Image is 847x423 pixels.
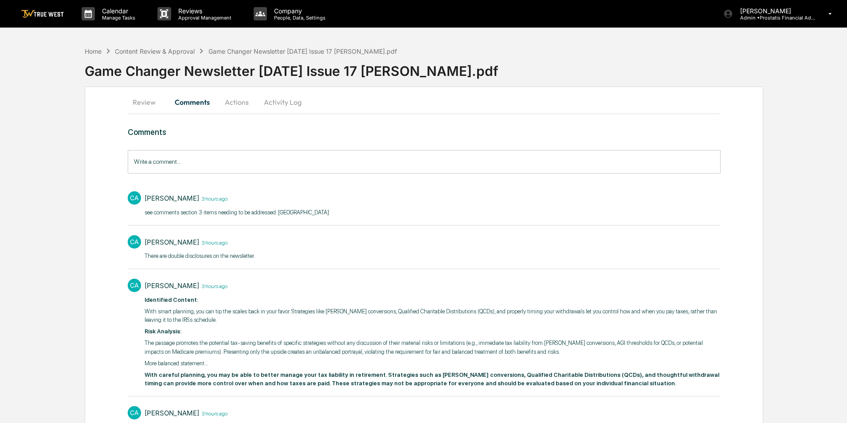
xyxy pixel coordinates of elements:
button: Activity Log [257,91,309,113]
button: Comments [168,91,217,113]
p: Approval Management [171,15,236,21]
div: secondary tabs example [128,91,721,113]
img: logo [21,10,64,18]
div: Home [85,47,102,55]
strong: Identified Content: [145,296,198,303]
div: CA [128,235,141,249]
button: Review [128,91,168,113]
time: Thursday, September 18, 2025 at 12:01:37 PM EDT [199,409,227,417]
div: [PERSON_NAME] [145,281,199,290]
strong: Risk Analysis: [145,328,181,335]
time: Thursday, September 18, 2025 at 12:04:11 PM EDT [199,282,227,289]
p: More balanced statement... [145,359,721,368]
p: Admin • Prostatis Financial Advisors [733,15,816,21]
h3: Comments [128,127,721,137]
p: There are double disclosures on the newsletter.​ [145,252,255,261]
time: Thursday, September 18, 2025 at 12:04:44 PM EDT [199,194,227,202]
p: With smart planning, you can tip the scales back in your favor. Strategies like [PERSON_NAME] con... [145,307,721,324]
div: Content Review & Approval [115,47,195,55]
p: Manage Tasks [95,15,140,21]
iframe: Open customer support [819,394,843,418]
div: [PERSON_NAME] [145,409,199,417]
div: [PERSON_NAME] [145,238,199,246]
time: Thursday, September 18, 2025 at 12:04:25 PM EDT [199,238,227,246]
p: [PERSON_NAME] [733,7,816,15]
div: Game Changer Newsletter [DATE] Issue 17 [PERSON_NAME].pdf [208,47,397,55]
div: [PERSON_NAME] [145,194,199,202]
p: Company [267,7,330,15]
button: Actions [217,91,257,113]
div: Game Changer Newsletter [DATE] Issue 17 [PERSON_NAME].pdf [85,56,847,79]
p: Reviews [171,7,236,15]
p: ​see comments section 3 items needing to be addressed. [GEOGRAPHIC_DATA] [145,208,329,217]
p: Calendar [95,7,140,15]
strong: With careful planning, you may be able to better manage your tax liability in retirement. Strateg... [145,372,719,387]
div: CA [128,279,141,292]
p: The passage promotes the potential tax-saving benefits of specific strategies without any discuss... [145,339,721,356]
p: People, Data, Settings [267,15,330,21]
div: CA [128,406,141,419]
div: CA [128,191,141,205]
